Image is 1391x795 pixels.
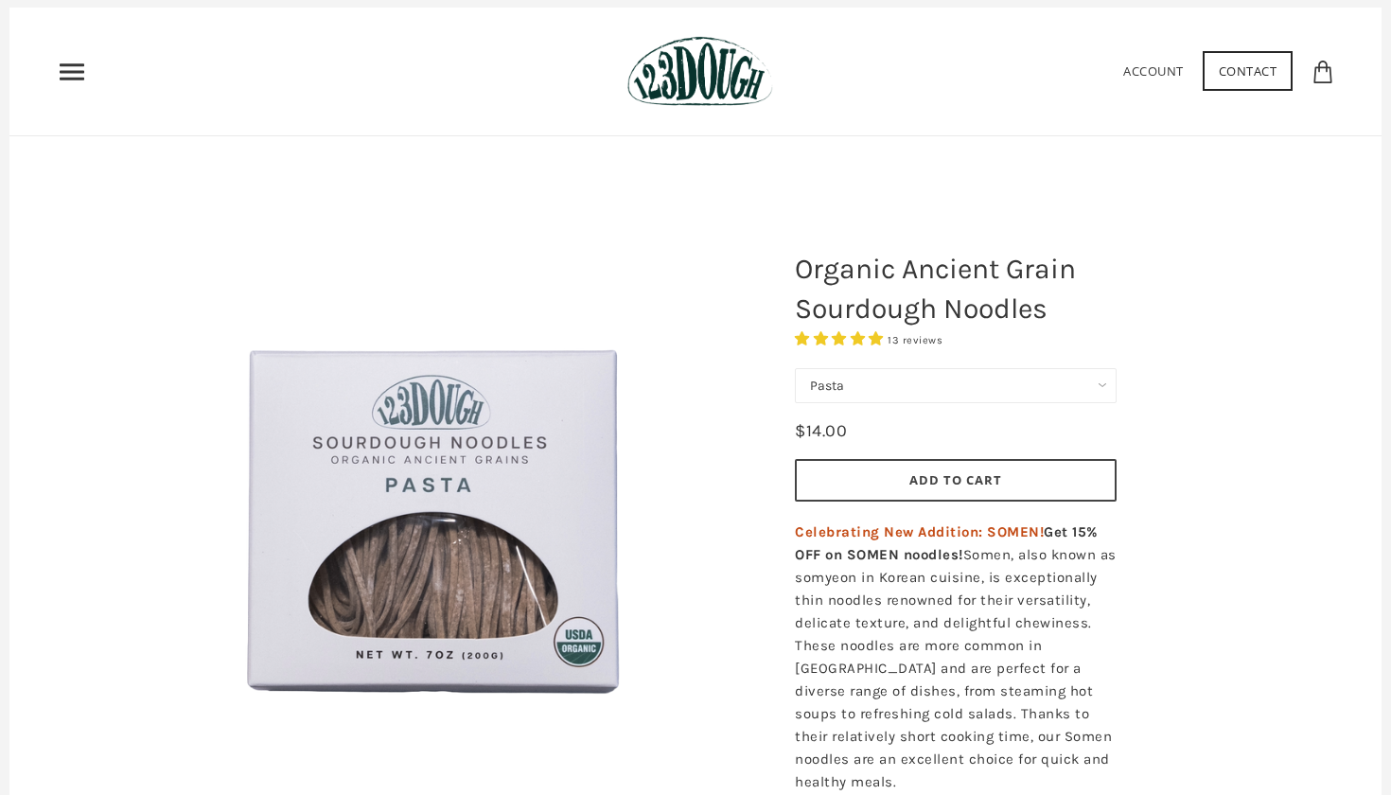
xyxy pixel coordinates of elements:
[1123,62,1184,79] a: Account
[795,521,1117,793] p: Somen, also known as somyeon in Korean cuisine, is exceptionally thin noodles renowned for their ...
[888,334,942,346] span: 13 reviews
[795,417,847,445] div: $14.00
[795,523,1044,540] span: Celebrating New Addition: SOMEN!
[1203,51,1294,91] a: Contact
[781,239,1131,338] h1: Organic Ancient Grain Sourdough Noodles
[795,330,888,347] span: 4.85 stars
[909,471,1002,488] span: Add to Cart
[627,36,772,107] img: 123Dough Bakery
[795,523,1098,563] strong: Get 15% OFF on SOMEN noodles!
[57,57,87,87] nav: Primary
[795,459,1117,502] button: Add to Cart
